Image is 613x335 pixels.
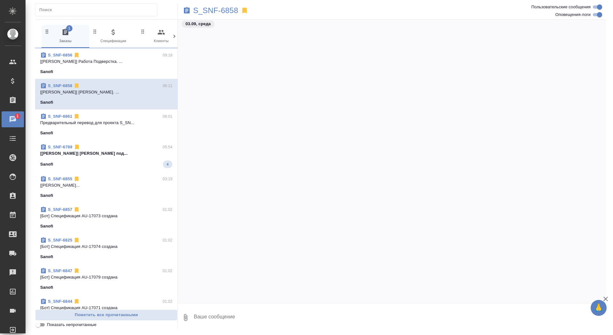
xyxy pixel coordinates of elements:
[48,83,72,88] a: S_SNF-6858
[163,176,172,182] p: 03:19
[39,311,174,319] span: Пометить все прочитанными
[40,223,53,229] p: Sanofi
[73,113,80,120] svg: Отписаться
[35,309,178,321] button: Пометить все прочитанными
[39,5,157,14] input: Поиск
[163,268,172,274] p: 01:02
[35,233,178,264] div: S_SNF-682501:02[Бот] Спецификация AU-17074 созданаSanofi
[92,28,135,44] span: Спецификации
[47,322,96,328] span: Показать непрочитанные
[40,192,53,199] p: Sanofi
[48,238,72,242] a: S_SNF-6825
[40,89,172,95] p: [[PERSON_NAME]] [PERSON_NAME]. ...
[163,298,172,305] p: 01:02
[73,268,80,274] svg: Отписаться
[40,243,172,250] p: [Бот] Спецификация AU-17074 создана
[163,237,172,243] p: 01:02
[163,52,172,58] p: 09:18
[35,172,178,203] div: S_SNF-685503:19[[PERSON_NAME]...Sanofi
[40,120,172,126] p: Предварительный перевод для проекта S_SN...
[73,83,80,89] svg: Отписаться
[555,11,591,18] span: Оповещения-логи
[163,144,172,150] p: 05:54
[48,268,72,273] a: S_SNF-6847
[73,206,80,213] svg: Отписаться
[193,7,238,14] a: S_SNF-6858
[591,300,607,316] button: 🙏
[40,274,172,280] p: [Бот] Спецификация AU-17079 создана
[48,145,72,149] a: S_SNF-6789
[2,111,24,127] a: 1
[40,254,53,260] p: Sanofi
[73,176,80,182] svg: Отписаться
[66,25,72,32] span: 1
[73,52,80,58] svg: Отписаться
[44,28,87,44] span: Заказы
[593,301,604,315] span: 🙏
[163,83,172,89] p: 06:11
[185,21,211,27] p: 03.09, среда
[40,69,53,75] p: Sanofi
[35,264,178,294] div: S_SNF-684701:02[Бот] Спецификация AU-17079 созданаSanofi
[35,140,178,172] div: S_SNF-678905:54[[PERSON_NAME]] [PERSON_NAME] под...Sanofi4
[35,109,178,140] div: S_SNF-686106:01Предварительный перевод для проекта S_SN...Sanofi
[163,206,172,213] p: 01:02
[140,28,146,34] svg: Зажми и перетащи, чтобы поменять порядок вкладок
[40,284,53,291] p: Sanofi
[44,28,50,34] svg: Зажми и перетащи, чтобы поменять порядок вкладок
[40,213,172,219] p: [Бот] Спецификация AU-17073 создана
[140,28,183,44] span: Клиенты
[40,182,172,189] p: [[PERSON_NAME]...
[48,114,72,119] a: S_SNF-6861
[35,48,178,79] div: S_SNF-685609:18[[PERSON_NAME]] Работа Подверстка. ...Sanofi
[73,298,80,305] svg: Отписаться
[40,150,172,157] p: [[PERSON_NAME]] [PERSON_NAME] под...
[35,79,178,109] div: S_SNF-685806:11[[PERSON_NAME]] [PERSON_NAME]. ...Sanofi
[92,28,98,34] svg: Зажми и перетащи, чтобы поменять порядок вкладок
[40,58,172,65] p: [[PERSON_NAME]] Работа Подверстка. ...
[48,176,72,181] a: S_SNF-6855
[163,161,172,167] span: 4
[35,294,178,325] div: S_SNF-684401:02[Бот] Спецификация AU-17071 созданаSanofi
[48,53,72,57] a: S_SNF-6856
[35,203,178,233] div: S_SNF-685701:02[Бот] Спецификация AU-17073 созданаSanofi
[40,130,53,136] p: Sanofi
[163,113,172,120] p: 06:01
[40,305,172,311] p: [Бот] Спецификация AU-17071 создана
[74,144,80,150] svg: Отписаться
[40,99,53,106] p: Sanofi
[48,207,72,212] a: S_SNF-6857
[73,237,80,243] svg: Отписаться
[12,113,22,119] span: 1
[531,4,591,10] span: Пользовательские сообщения
[48,299,72,304] a: S_SNF-6844
[40,161,53,167] p: Sanofi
